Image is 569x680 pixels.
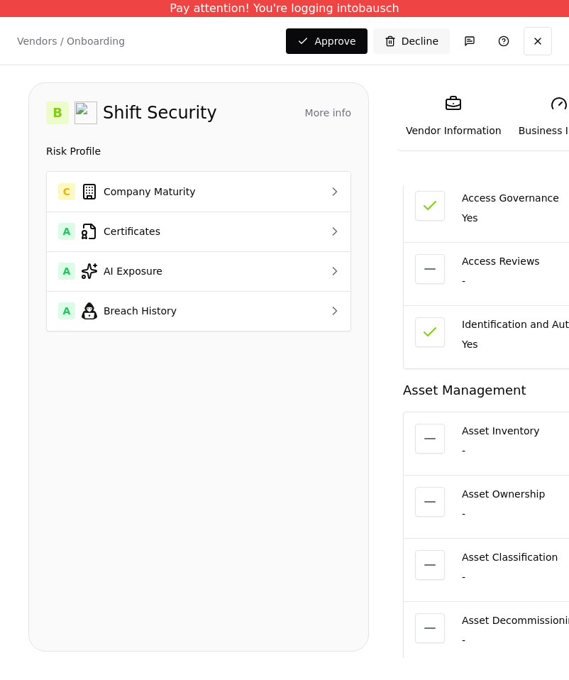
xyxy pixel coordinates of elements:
[46,102,69,124] div: B
[58,223,289,240] div: Certificates
[103,102,217,124] div: Shift Security
[58,302,289,319] div: Breach History
[17,34,125,48] p: Vendors / Onboarding
[58,183,289,200] div: Company Maturity
[58,302,75,319] div: A
[58,263,75,280] div: A
[58,263,289,280] div: AI Exposure
[397,84,510,149] a: Vendor Information
[58,183,75,200] div: C
[373,28,450,54] button: Decline
[286,28,367,54] button: Approve
[58,223,75,240] div: A
[74,102,97,124] img: Shift Security
[46,143,351,160] div: Risk Profile
[305,100,351,126] button: More info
